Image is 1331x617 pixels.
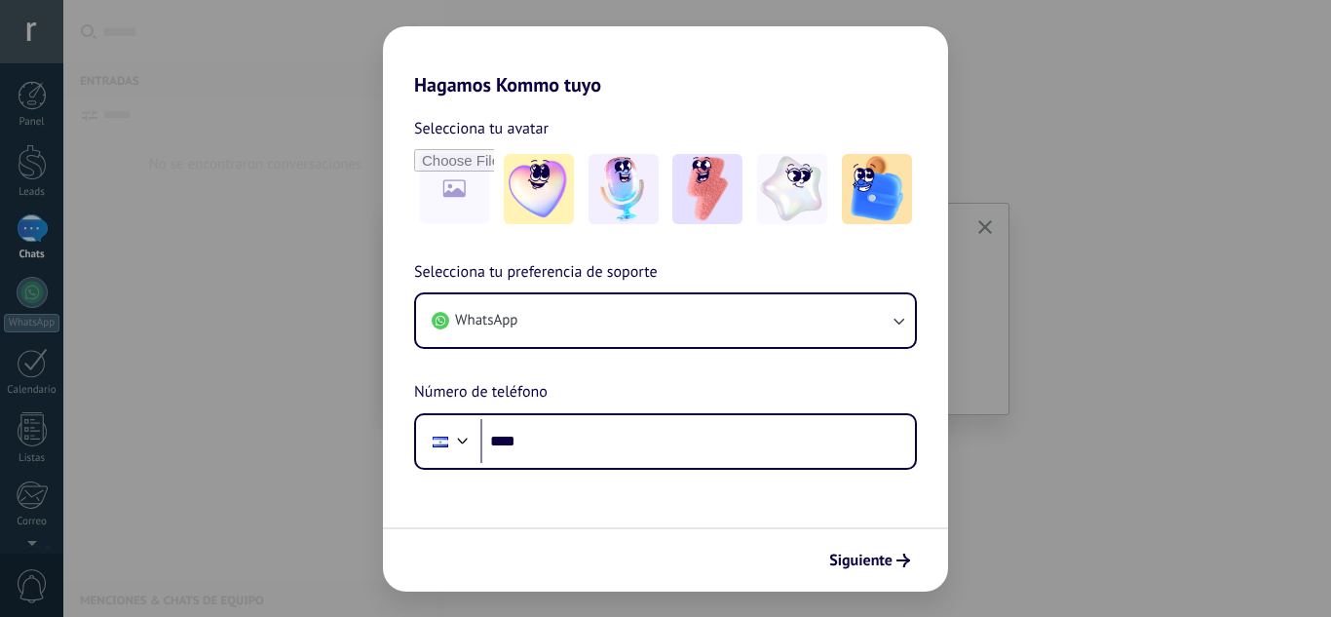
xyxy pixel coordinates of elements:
[820,544,919,577] button: Siguiente
[842,154,912,224] img: -5.jpeg
[416,294,915,347] button: WhatsApp
[672,154,742,224] img: -3.jpeg
[455,311,517,330] span: WhatsApp
[414,116,549,141] span: Selecciona tu avatar
[414,260,658,286] span: Selecciona tu preferencia de soporte
[414,380,548,405] span: Número de teléfono
[422,421,459,462] div: El Salvador: + 503
[504,154,574,224] img: -1.jpeg
[829,554,893,567] span: Siguiente
[589,154,659,224] img: -2.jpeg
[757,154,827,224] img: -4.jpeg
[383,26,948,96] h2: Hagamos Kommo tuyo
